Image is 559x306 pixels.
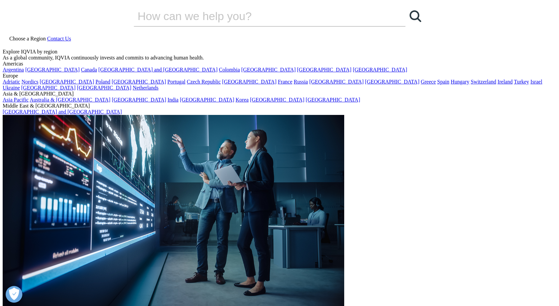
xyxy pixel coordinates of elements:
[77,85,131,91] a: [GEOGRAPHIC_DATA]
[219,67,240,72] a: Colombia
[3,91,556,97] div: Asia & [GEOGRAPHIC_DATA]
[471,79,496,85] a: Switzerland
[3,103,556,109] div: Middle East & [GEOGRAPHIC_DATA]
[3,49,556,55] div: Explore IQVIA by region
[6,286,22,303] button: 優先設定センターを開く
[3,79,20,85] a: Adriatic
[134,6,387,26] input: Search
[30,97,110,103] a: Australia & [GEOGRAPHIC_DATA]
[514,79,529,85] a: Turkey
[353,67,407,72] a: [GEOGRAPHIC_DATA]
[187,79,221,85] a: Czech Republic
[167,79,185,85] a: Portugal
[294,79,308,85] a: Russia
[81,67,97,72] a: Canada
[95,79,110,85] a: Poland
[3,67,24,72] a: Argentina
[25,67,80,72] a: [GEOGRAPHIC_DATA]
[406,6,426,26] a: Search
[3,73,556,79] div: Europe
[530,79,542,85] a: Israel
[21,85,76,91] a: [GEOGRAPHIC_DATA]
[235,97,248,103] a: Korea
[297,67,352,72] a: [GEOGRAPHIC_DATA]
[3,55,556,61] div: As a global community, IQVIA continuously invests and commits to advancing human health.
[498,79,513,85] a: Ireland
[98,67,217,72] a: [GEOGRAPHIC_DATA] and [GEOGRAPHIC_DATA]
[3,97,29,103] a: Asia Pacific
[365,79,419,85] a: [GEOGRAPHIC_DATA]
[306,97,360,103] a: [GEOGRAPHIC_DATA]
[180,97,234,103] a: [GEOGRAPHIC_DATA]
[3,85,20,91] a: Ukraine
[241,67,296,72] a: [GEOGRAPHIC_DATA]
[21,79,38,85] a: Nordics
[9,36,46,41] span: Choose a Region
[112,79,166,85] a: [GEOGRAPHIC_DATA]
[167,97,178,103] a: India
[222,79,276,85] a: [GEOGRAPHIC_DATA]
[133,85,158,91] a: Netherlands
[410,10,421,22] svg: Search
[112,97,166,103] a: [GEOGRAPHIC_DATA]
[3,109,122,115] a: [GEOGRAPHIC_DATA] and [GEOGRAPHIC_DATA]
[3,61,556,67] div: Americas
[451,79,469,85] a: Hungary
[47,36,71,41] a: Contact Us
[40,79,94,85] a: [GEOGRAPHIC_DATA]
[421,79,436,85] a: Greece
[278,79,293,85] a: France
[309,79,364,85] a: [GEOGRAPHIC_DATA]
[437,79,449,85] a: Spain
[250,97,304,103] a: [GEOGRAPHIC_DATA]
